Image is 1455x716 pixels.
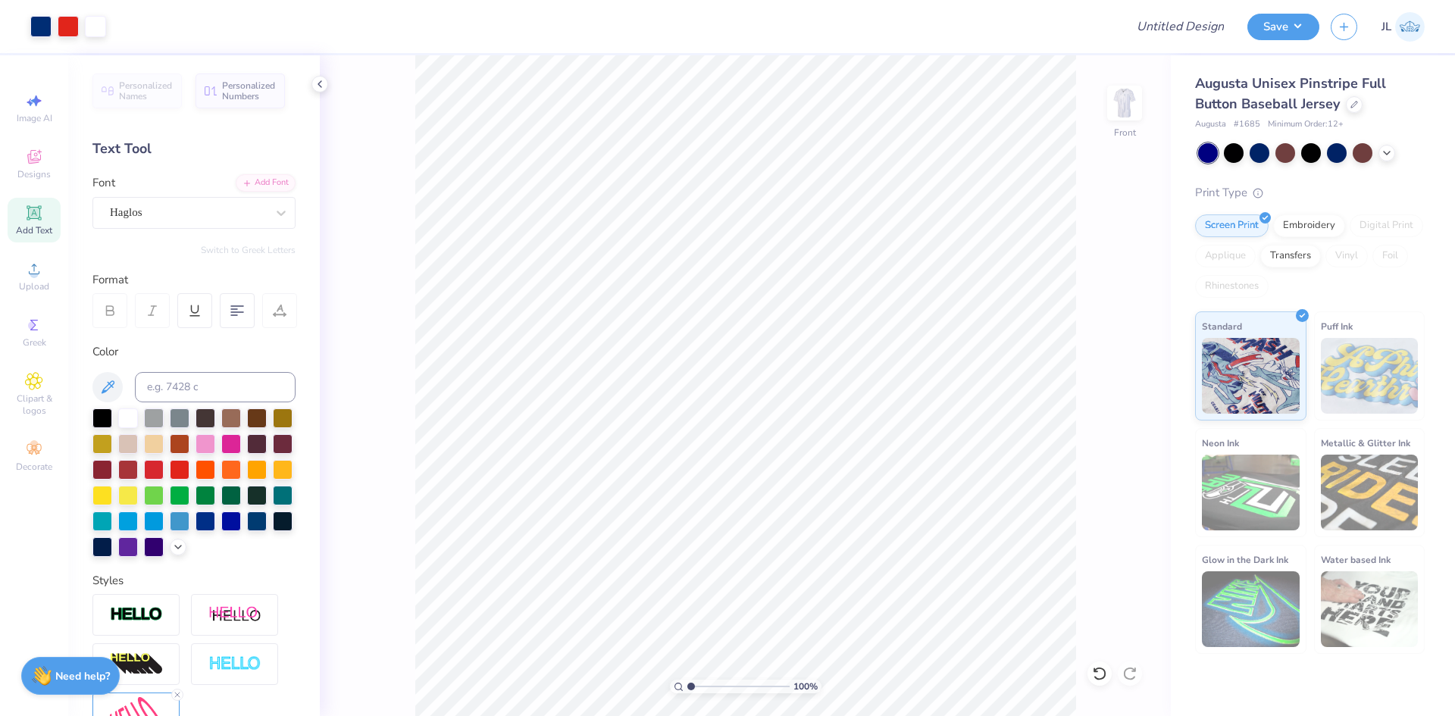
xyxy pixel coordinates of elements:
[1195,74,1386,113] span: Augusta Unisex Pinstripe Full Button Baseball Jersey
[1321,455,1419,530] img: Metallic & Glitter Ink
[17,112,52,124] span: Image AI
[1321,571,1419,647] img: Water based Ink
[1247,14,1319,40] button: Save
[208,605,261,624] img: Shadow
[16,461,52,473] span: Decorate
[1273,214,1345,237] div: Embroidery
[1321,318,1353,334] span: Puff Ink
[1325,245,1368,267] div: Vinyl
[16,224,52,236] span: Add Text
[1202,435,1239,451] span: Neon Ink
[92,572,296,589] div: Styles
[1234,118,1260,131] span: # 1685
[793,680,818,693] span: 100 %
[92,271,297,289] div: Format
[1202,455,1300,530] img: Neon Ink
[1321,338,1419,414] img: Puff Ink
[23,336,46,349] span: Greek
[110,652,163,677] img: 3d Illusion
[55,669,110,683] strong: Need help?
[1372,245,1408,267] div: Foil
[1125,11,1236,42] input: Untitled Design
[1350,214,1423,237] div: Digital Print
[1202,571,1300,647] img: Glow in the Dark Ink
[119,80,173,102] span: Personalized Names
[92,139,296,159] div: Text Tool
[1381,12,1425,42] a: JL
[1195,184,1425,202] div: Print Type
[1202,318,1242,334] span: Standard
[236,174,296,192] div: Add Font
[1195,214,1269,237] div: Screen Print
[1381,18,1391,36] span: JL
[17,168,51,180] span: Designs
[1268,118,1344,131] span: Minimum Order: 12 +
[8,392,61,417] span: Clipart & logos
[1260,245,1321,267] div: Transfers
[222,80,276,102] span: Personalized Numbers
[1321,435,1410,451] span: Metallic & Glitter Ink
[135,372,296,402] input: e.g. 7428 c
[1195,275,1269,298] div: Rhinestones
[92,343,296,361] div: Color
[1114,126,1136,139] div: Front
[208,655,261,673] img: Negative Space
[1195,245,1256,267] div: Applique
[1321,552,1391,567] span: Water based Ink
[1109,88,1140,118] img: Front
[1395,12,1425,42] img: Jairo Laqui
[1202,338,1300,414] img: Standard
[92,174,115,192] label: Font
[1195,118,1226,131] span: Augusta
[1202,552,1288,567] span: Glow in the Dark Ink
[201,244,296,256] button: Switch to Greek Letters
[19,280,49,292] span: Upload
[110,606,163,624] img: Stroke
